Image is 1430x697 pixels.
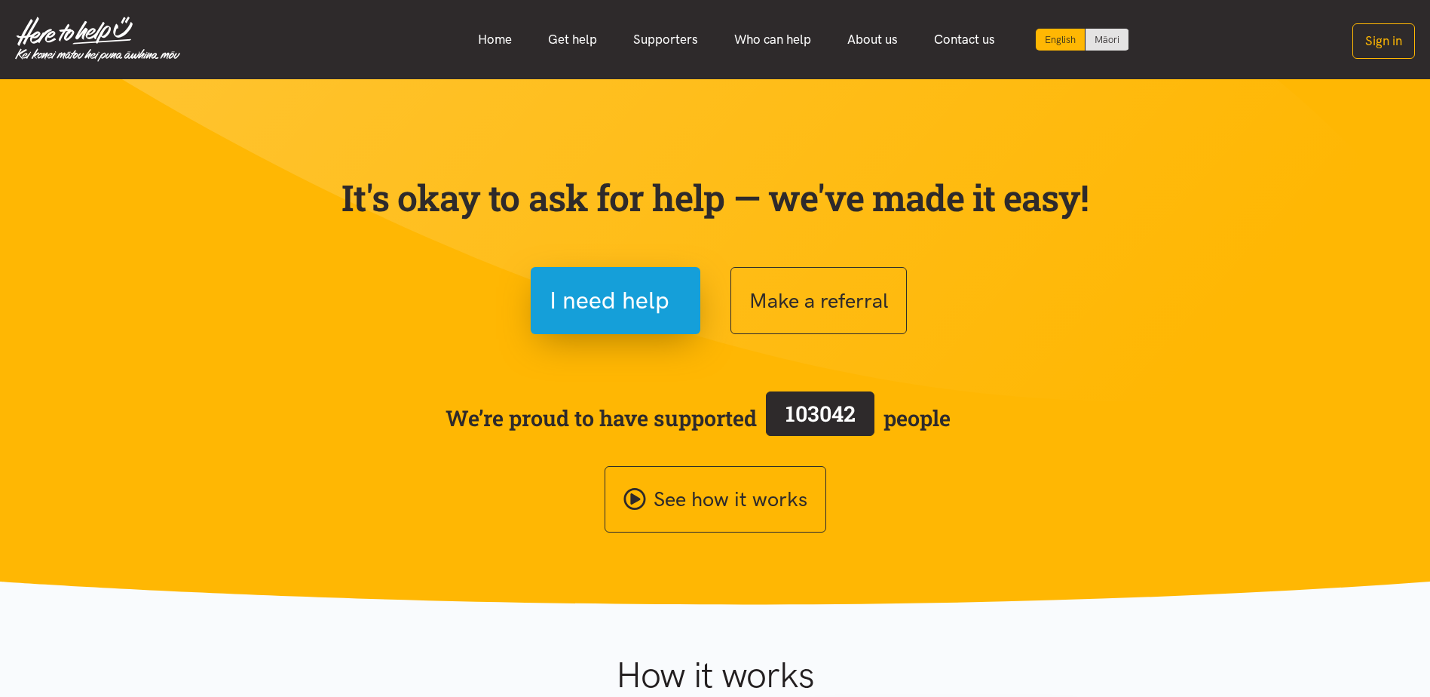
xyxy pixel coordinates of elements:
[530,23,615,56] a: Get help
[716,23,829,56] a: Who can help
[531,267,700,334] button: I need help
[460,23,530,56] a: Home
[15,17,180,62] img: Home
[338,176,1092,220] p: It's okay to ask for help — we've made it easy!
[615,23,716,56] a: Supporters
[550,281,669,320] span: I need help
[1036,29,1086,51] div: Current language
[757,388,883,447] a: 103042
[1036,29,1129,51] div: Language toggle
[916,23,1013,56] a: Contact us
[605,466,826,533] a: See how it works
[446,388,951,447] span: We’re proud to have supported people
[785,399,856,428] span: 103042
[730,267,907,334] button: Make a referral
[1352,23,1415,59] button: Sign in
[829,23,916,56] a: About us
[1086,29,1128,51] a: Switch to Te Reo Māori
[469,653,961,697] h1: How it works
